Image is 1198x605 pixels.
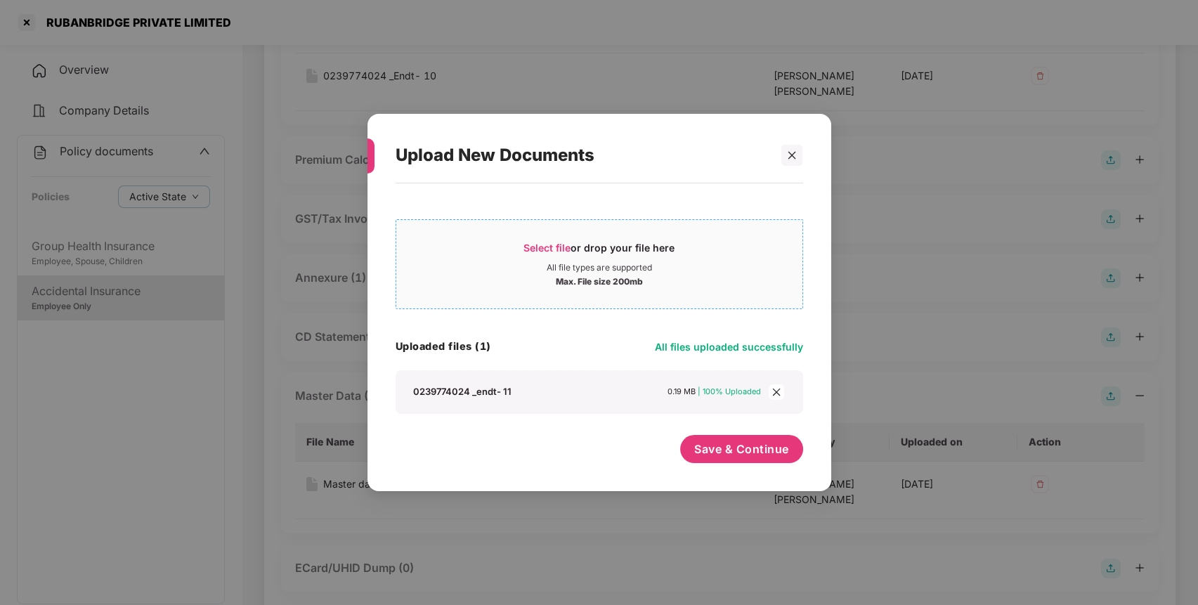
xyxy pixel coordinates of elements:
span: 0.19 MB [668,386,696,396]
span: Select fileor drop your file hereAll file types are supportedMax. File size 200mb [396,230,802,298]
span: All files uploaded successfully [655,341,803,353]
span: Save & Continue [694,441,789,457]
button: Save & Continue [680,435,803,463]
div: Upload New Documents [396,128,769,183]
span: | 100% Uploaded [698,386,761,396]
div: All file types are supported [547,262,652,273]
span: close [787,150,797,160]
div: or drop your file here [523,241,675,262]
span: Select file [523,242,571,254]
div: 0239774024 _endt- 11 [413,385,512,398]
span: close [769,384,784,400]
h4: Uploaded files (1) [396,339,491,353]
div: Max. File size 200mb [556,273,643,287]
